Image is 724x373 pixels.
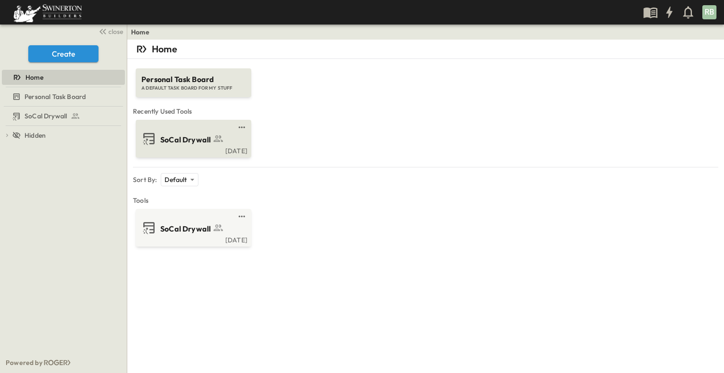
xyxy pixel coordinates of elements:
[133,175,157,184] p: Sort By:
[161,173,198,186] div: Default
[138,235,247,243] a: [DATE]
[25,131,46,140] span: Hidden
[152,42,177,56] p: Home
[2,90,123,103] a: Personal Task Board
[165,175,187,184] p: Default
[25,92,86,101] span: Personal Task Board
[11,2,84,22] img: 6c363589ada0b36f064d841b69d3a419a338230e66bb0a533688fa5cc3e9e735.png
[160,224,211,234] span: SoCal Drywall
[2,108,125,124] div: SoCal Drywalltest
[138,220,247,235] a: SoCal Drywall
[702,5,716,19] div: RB
[141,85,246,91] span: A DEFAULT TASK BOARD FOR MY STUFF
[138,131,247,146] a: SoCal Drywall
[108,27,123,36] span: close
[28,45,99,62] button: Create
[131,27,155,37] nav: breadcrumbs
[138,146,247,154] a: [DATE]
[2,109,123,123] a: SoCal Drywall
[133,196,718,205] span: Tools
[25,111,67,121] span: SoCal Drywall
[25,73,43,82] span: Home
[2,71,123,84] a: Home
[236,211,247,222] button: test
[141,74,246,85] span: Personal Task Board
[135,59,252,97] a: Personal Task BoardA DEFAULT TASK BOARD FOR MY STUFF
[160,134,211,145] span: SoCal Drywall
[701,4,717,20] button: RB
[131,27,149,37] a: Home
[133,107,718,116] span: Recently Used Tools
[2,89,125,104] div: Personal Task Boardtest
[95,25,125,38] button: close
[236,122,247,133] button: test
